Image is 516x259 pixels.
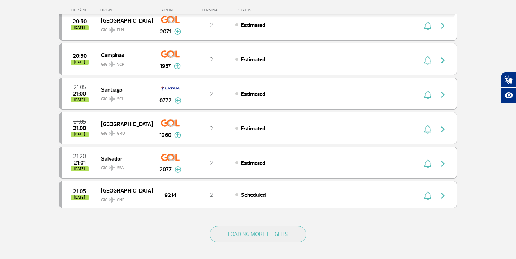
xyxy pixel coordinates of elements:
img: destiny_airplane.svg [109,61,115,67]
span: 2025-09-26 21:20:00 [73,154,86,159]
span: Campinas [101,50,147,60]
span: [DATE] [71,97,89,102]
span: Estimated [241,22,265,29]
span: Santiago [101,85,147,94]
img: seta-direita-painel-voo.svg [439,125,447,134]
span: 1260 [159,131,171,139]
span: SSA [117,165,124,171]
span: 2071 [160,27,171,36]
img: destiny_airplane.svg [109,96,115,102]
span: [DATE] [71,25,89,30]
span: SCL [117,96,124,102]
span: FLN [117,27,124,33]
span: 2025-09-26 21:01:00 [74,160,86,165]
span: [GEOGRAPHIC_DATA] [101,16,147,25]
img: seta-direita-painel-voo.svg [439,22,447,30]
span: 2025-09-26 20:50:00 [73,19,87,24]
div: HORÁRIO [61,8,100,13]
img: destiny_airplane.svg [109,27,115,33]
img: mais-info-painel-voo.svg [174,63,181,69]
img: mais-info-painel-voo.svg [175,97,181,104]
span: Estimated [241,125,265,132]
img: sino-painel-voo.svg [424,191,431,200]
span: [DATE] [71,166,89,171]
span: Scheduled [241,191,266,199]
span: VCP [117,61,124,68]
span: GRU [117,130,125,137]
button: Abrir tradutor de língua de sinais. [501,72,516,88]
span: [DATE] [71,60,89,65]
div: ORIGIN [100,8,153,13]
span: GIG [101,193,147,203]
span: GIG [101,161,147,171]
span: 2 [210,22,213,29]
img: destiny_airplane.svg [109,197,115,203]
div: Plugin de acessibilidade da Hand Talk. [501,72,516,103]
span: 2025-09-26 21:00:00 [73,126,86,131]
span: [GEOGRAPHIC_DATA] [101,119,147,129]
img: sino-painel-voo.svg [424,125,431,134]
span: Salvador [101,154,147,163]
span: Estimated [241,159,265,167]
span: GIG [101,92,147,102]
span: GIG [101,126,147,137]
span: Estimated [241,91,265,98]
span: 2025-09-26 21:05:00 [73,85,86,90]
span: 2 [210,56,213,63]
span: 2077 [159,165,172,174]
span: 2 [210,125,213,132]
span: [DATE] [71,195,89,200]
span: 2025-09-26 21:00:00 [73,91,86,96]
img: mais-info-painel-voo.svg [174,28,181,35]
img: mais-info-painel-voo.svg [175,166,181,173]
span: 1957 [160,62,171,70]
span: GIG [101,57,147,68]
img: seta-direita-painel-voo.svg [439,159,447,168]
span: 2 [210,191,213,199]
span: 0772 [159,96,172,105]
span: 2 [210,159,213,167]
img: destiny_airplane.svg [109,130,115,136]
img: seta-direita-painel-voo.svg [439,91,447,99]
img: seta-direita-painel-voo.svg [439,56,447,65]
img: destiny_airplane.svg [109,165,115,171]
button: LOADING MORE FLIGHTS [210,226,306,242]
img: sino-painel-voo.svg [424,159,431,168]
img: sino-painel-voo.svg [424,22,431,30]
span: [DATE] [71,132,89,137]
img: seta-direita-painel-voo.svg [439,191,447,200]
div: STATUS [235,8,293,13]
span: 2025-09-26 21:05:00 [73,119,86,124]
span: 2025-09-26 21:05:00 [73,189,86,194]
div: TERMINAL [188,8,235,13]
span: [GEOGRAPHIC_DATA] [101,186,147,195]
span: 2 [210,91,213,98]
div: AIRLINE [152,8,188,13]
span: GIG [101,23,147,33]
img: sino-painel-voo.svg [424,56,431,65]
img: mais-info-painel-voo.svg [174,132,181,138]
span: Estimated [241,56,265,63]
span: CNF [117,197,124,203]
img: sino-painel-voo.svg [424,91,431,99]
span: 2025-09-26 20:50:00 [73,54,87,59]
span: 9214 [164,191,176,200]
button: Abrir recursos assistivos. [501,88,516,103]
